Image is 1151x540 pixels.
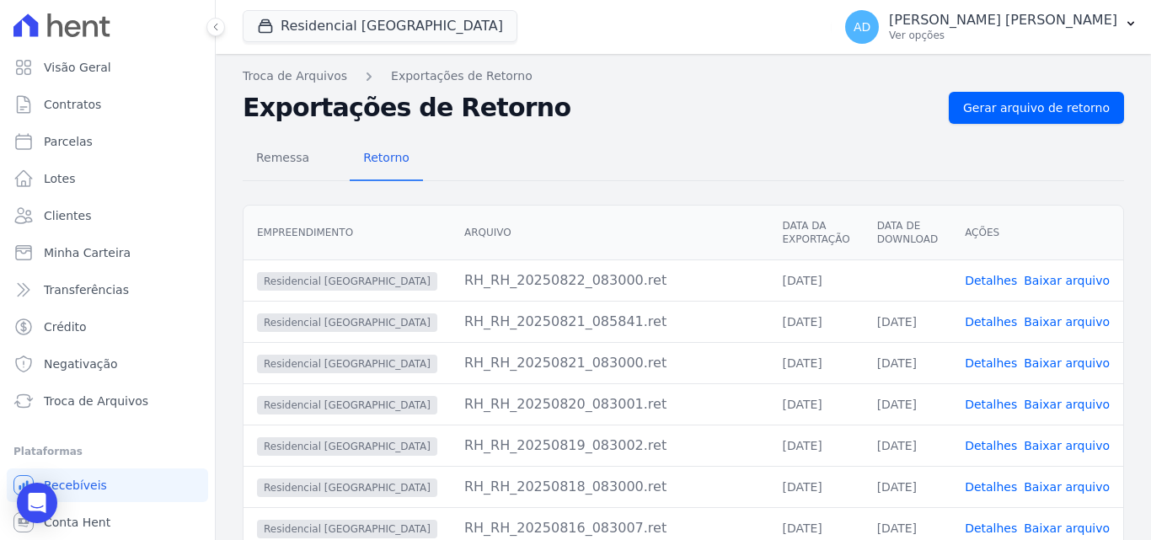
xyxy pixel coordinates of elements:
[7,384,208,418] a: Troca de Arquivos
[7,125,208,158] a: Parcelas
[44,514,110,531] span: Conta Hent
[965,521,1017,535] a: Detalhes
[768,425,863,466] td: [DATE]
[768,383,863,425] td: [DATE]
[889,12,1117,29] p: [PERSON_NAME] [PERSON_NAME]
[7,88,208,121] a: Contratos
[864,466,951,507] td: [DATE]
[1024,439,1110,452] a: Baixar arquivo
[44,244,131,261] span: Minha Carteira
[44,356,118,372] span: Negativação
[391,67,533,85] a: Exportações de Retorno
[464,436,756,456] div: RH_RH_20250819_083002.ret
[965,274,1017,287] a: Detalhes
[864,301,951,342] td: [DATE]
[864,383,951,425] td: [DATE]
[246,141,319,174] span: Remessa
[864,206,951,260] th: Data de Download
[864,425,951,466] td: [DATE]
[854,21,870,33] span: AD
[257,396,437,414] span: Residencial [GEOGRAPHIC_DATA]
[965,398,1017,411] a: Detalhes
[7,199,208,233] a: Clientes
[768,342,863,383] td: [DATE]
[951,206,1123,260] th: Ações
[768,206,863,260] th: Data da Exportação
[44,133,93,150] span: Parcelas
[257,520,437,538] span: Residencial [GEOGRAPHIC_DATA]
[353,141,420,174] span: Retorno
[44,96,101,113] span: Contratos
[44,318,87,335] span: Crédito
[243,137,323,181] a: Remessa
[243,93,935,123] h2: Exportações de Retorno
[889,29,1117,42] p: Ver opções
[7,162,208,195] a: Lotes
[768,259,863,301] td: [DATE]
[965,480,1017,494] a: Detalhes
[13,441,201,462] div: Plataformas
[1024,521,1110,535] a: Baixar arquivo
[243,10,517,42] button: Residencial [GEOGRAPHIC_DATA]
[768,466,863,507] td: [DATE]
[44,207,91,224] span: Clientes
[768,301,863,342] td: [DATE]
[7,310,208,344] a: Crédito
[832,3,1151,51] button: AD [PERSON_NAME] [PERSON_NAME] Ver opções
[965,315,1017,329] a: Detalhes
[44,393,148,409] span: Troca de Arquivos
[965,356,1017,370] a: Detalhes
[44,59,111,76] span: Visão Geral
[965,439,1017,452] a: Detalhes
[1024,315,1110,329] a: Baixar arquivo
[464,518,756,538] div: RH_RH_20250816_083007.ret
[451,206,769,260] th: Arquivo
[1024,274,1110,287] a: Baixar arquivo
[7,347,208,381] a: Negativação
[44,170,76,187] span: Lotes
[1024,356,1110,370] a: Baixar arquivo
[1024,398,1110,411] a: Baixar arquivo
[1024,480,1110,494] a: Baixar arquivo
[864,342,951,383] td: [DATE]
[17,483,57,523] div: Open Intercom Messenger
[7,273,208,307] a: Transferências
[257,313,437,332] span: Residencial [GEOGRAPHIC_DATA]
[257,355,437,373] span: Residencial [GEOGRAPHIC_DATA]
[350,137,423,181] a: Retorno
[243,67,347,85] a: Troca de Arquivos
[464,477,756,497] div: RH_RH_20250818_083000.ret
[257,479,437,497] span: Residencial [GEOGRAPHIC_DATA]
[464,353,756,373] div: RH_RH_20250821_083000.ret
[244,206,451,260] th: Empreendimento
[44,281,129,298] span: Transferências
[7,236,208,270] a: Minha Carteira
[257,272,437,291] span: Residencial [GEOGRAPHIC_DATA]
[7,51,208,84] a: Visão Geral
[464,312,756,332] div: RH_RH_20250821_085841.ret
[464,394,756,414] div: RH_RH_20250820_083001.ret
[7,505,208,539] a: Conta Hent
[257,437,437,456] span: Residencial [GEOGRAPHIC_DATA]
[44,477,107,494] span: Recebíveis
[7,468,208,502] a: Recebíveis
[243,67,1124,85] nav: Breadcrumb
[963,99,1110,116] span: Gerar arquivo de retorno
[464,270,756,291] div: RH_RH_20250822_083000.ret
[949,92,1124,124] a: Gerar arquivo de retorno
